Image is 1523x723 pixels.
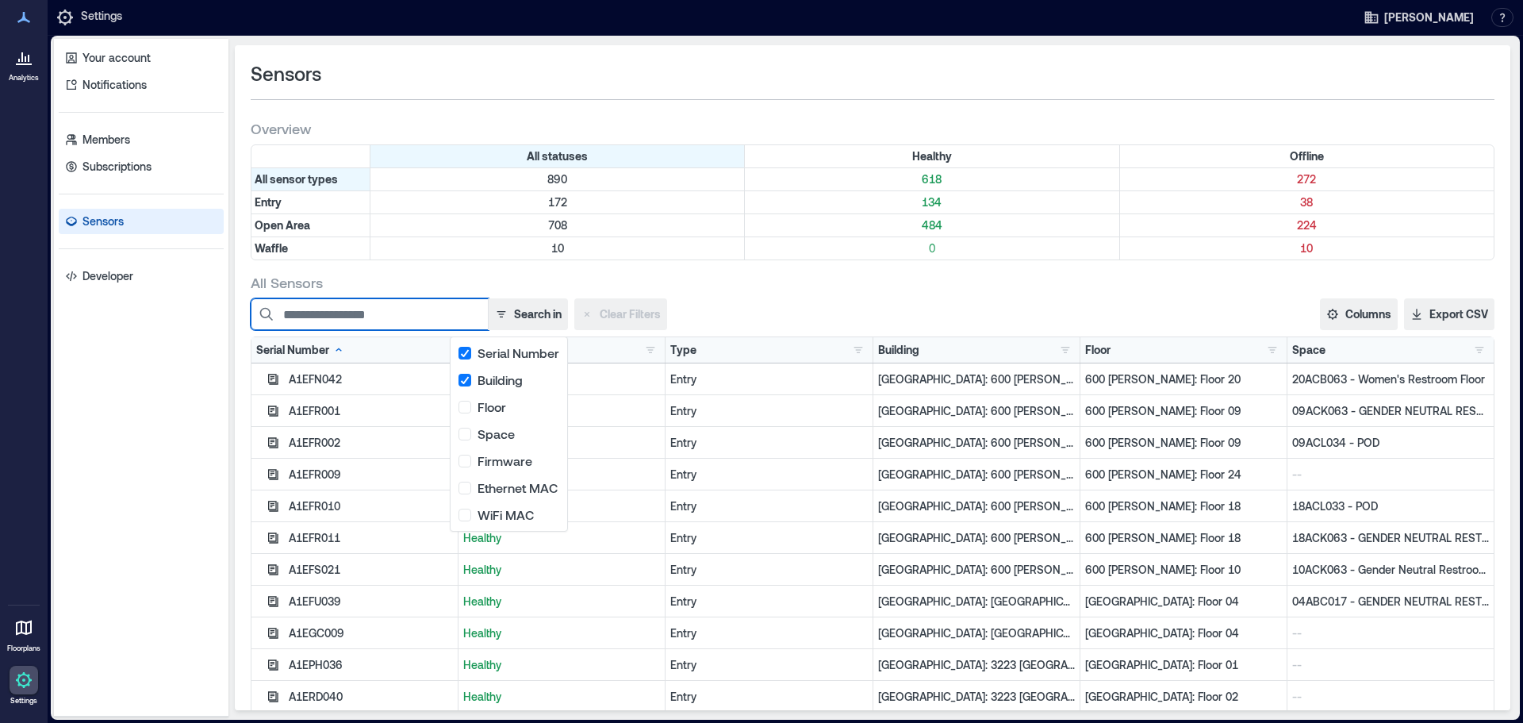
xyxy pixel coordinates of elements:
[289,689,453,705] div: A1ERD040
[670,657,867,673] div: Entry
[2,609,45,658] a: Floorplans
[463,562,660,578] p: Healthy
[289,498,453,514] div: A1EFR010
[374,194,741,210] p: 172
[878,498,1075,514] p: [GEOGRAPHIC_DATA]: 600 [PERSON_NAME] - 011154
[748,171,1115,187] p: 618
[670,562,867,578] div: Entry
[7,644,40,653] p: Floorplans
[374,217,741,233] p: 708
[256,342,345,358] div: Serial Number
[251,214,370,237] div: Filter by Type: Open Area
[670,403,867,419] div: Entry
[251,168,370,190] div: All sensor types
[289,371,453,387] div: A1EFN042
[1085,403,1282,419] p: 600 [PERSON_NAME]: Floor 09
[748,217,1115,233] p: 484
[59,45,224,71] a: Your account
[1292,342,1325,358] div: Space
[463,657,660,673] p: Healthy
[82,132,130,148] p: Members
[670,594,867,610] div: Entry
[1085,530,1282,546] p: 600 [PERSON_NAME]: Floor 18
[748,194,1115,210] p: 134
[59,263,224,289] a: Developer
[745,145,1119,167] div: Filter by Status: Healthy
[1085,594,1282,610] p: [GEOGRAPHIC_DATA]: Floor 04
[670,498,867,514] div: Entry
[574,298,667,330] button: Clear Filters
[289,594,453,610] div: A1EFU039
[878,625,1075,641] p: [GEOGRAPHIC_DATA]: [GEOGRAPHIC_DATA] - 160796
[289,435,453,451] div: A1EFR002
[251,191,370,213] div: Filter by Type: Entry
[59,72,224,98] a: Notifications
[1292,467,1489,483] p: --
[1085,689,1282,705] p: [GEOGRAPHIC_DATA]: Floor 02
[10,696,37,706] p: Settings
[1292,403,1489,419] p: 09ACK063 - GENDER NEUTRAL RESTROOM
[82,268,133,284] p: Developer
[5,661,43,710] a: Settings
[670,530,867,546] div: Entry
[1292,371,1489,387] p: 20ACB063 - Women's Restroom Floor
[488,298,568,330] button: Search in
[1120,237,1494,260] div: Filter by Type: Waffle & Status: Offline
[1292,562,1489,578] p: 10ACK063 - Gender Neutral Restroom Floor
[670,625,867,641] div: Entry
[1123,217,1490,233] p: 224
[1085,371,1282,387] p: 600 [PERSON_NAME]: Floor 20
[1120,214,1494,237] div: Filter by Type: Open Area & Status: Offline
[1085,562,1282,578] p: 600 [PERSON_NAME]: Floor 10
[82,159,152,175] p: Subscriptions
[745,214,1119,237] div: Filter by Type: Open Area & Status: Healthy
[289,625,453,641] div: A1EGC009
[1292,594,1489,610] p: 04ABC017 - GENDER NEUTRAL RESTROOM
[1292,689,1489,705] p: --
[670,689,867,705] div: Entry
[1292,530,1489,546] p: 18ACK063 - GENDER NEUTRAL RESTROOM
[1123,240,1490,256] p: 10
[1123,171,1490,187] p: 272
[289,403,453,419] div: A1EFR001
[1404,298,1494,330] button: Export CSV
[463,625,660,641] p: Healthy
[1292,657,1489,673] p: --
[289,467,453,483] div: A1EFR009
[370,145,745,167] div: All statuses
[251,61,321,87] span: Sensors
[878,689,1075,705] p: [GEOGRAPHIC_DATA]: 3223 [GEOGRAPHIC_DATA] - 160205
[670,467,867,483] div: Entry
[1085,435,1282,451] p: 600 [PERSON_NAME]: Floor 09
[251,273,323,292] span: All Sensors
[463,530,660,546] p: Healthy
[251,119,311,138] span: Overview
[289,530,453,546] div: A1EFR011
[878,371,1075,387] p: [GEOGRAPHIC_DATA]: 600 [PERSON_NAME] - 011154
[878,657,1075,673] p: [GEOGRAPHIC_DATA]: 3223 [GEOGRAPHIC_DATA] - 160205
[251,237,370,260] div: Filter by Type: Waffle
[878,530,1075,546] p: [GEOGRAPHIC_DATA]: 600 [PERSON_NAME] - 011154
[82,213,124,229] p: Sensors
[59,127,224,152] a: Members
[82,77,147,93] p: Notifications
[374,171,741,187] p: 890
[82,50,151,66] p: Your account
[878,403,1075,419] p: [GEOGRAPHIC_DATA]: 600 [PERSON_NAME] - 011154
[4,38,44,87] a: Analytics
[1384,10,1474,25] span: [PERSON_NAME]
[289,657,453,673] div: A1EPH036
[1292,498,1489,514] p: 18ACL033 - POD
[81,8,122,27] p: Settings
[1292,625,1489,641] p: --
[1359,5,1479,30] button: [PERSON_NAME]
[748,240,1115,256] p: 0
[1292,435,1489,451] p: 09ACL034 - POD
[745,191,1119,213] div: Filter by Type: Entry & Status: Healthy
[1123,194,1490,210] p: 38
[9,73,39,83] p: Analytics
[1085,467,1282,483] p: 600 [PERSON_NAME]: Floor 24
[670,371,867,387] div: Entry
[463,594,660,610] p: Healthy
[1120,191,1494,213] div: Filter by Type: Entry & Status: Offline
